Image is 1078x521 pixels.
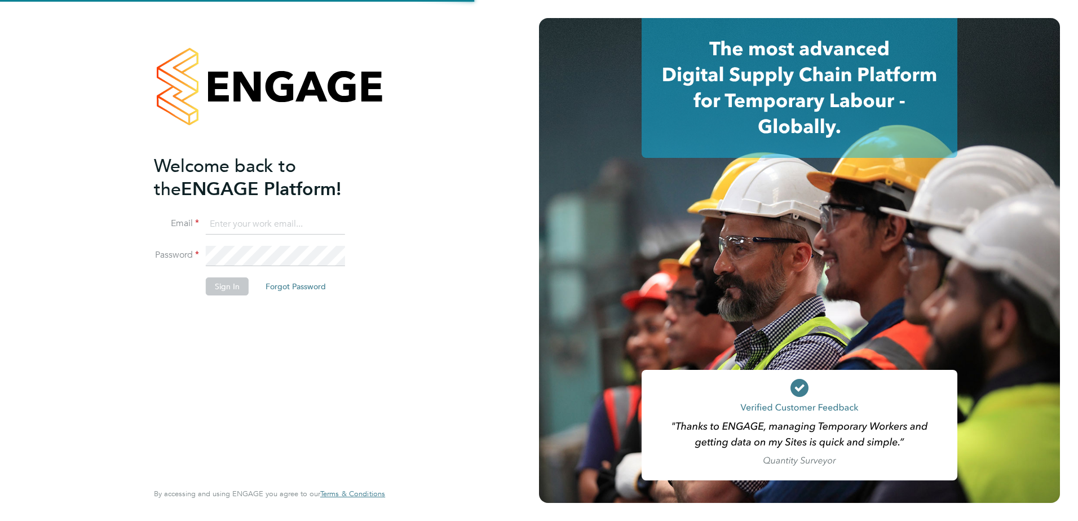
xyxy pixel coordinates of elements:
input: Enter your work email... [206,214,345,235]
label: Password [154,249,199,261]
span: By accessing and using ENGAGE you agree to our [154,489,385,498]
button: Forgot Password [257,277,335,295]
label: Email [154,218,199,229]
button: Sign In [206,277,249,295]
span: Welcome back to the [154,155,296,200]
a: Terms & Conditions [320,489,385,498]
h2: ENGAGE Platform! [154,154,374,201]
